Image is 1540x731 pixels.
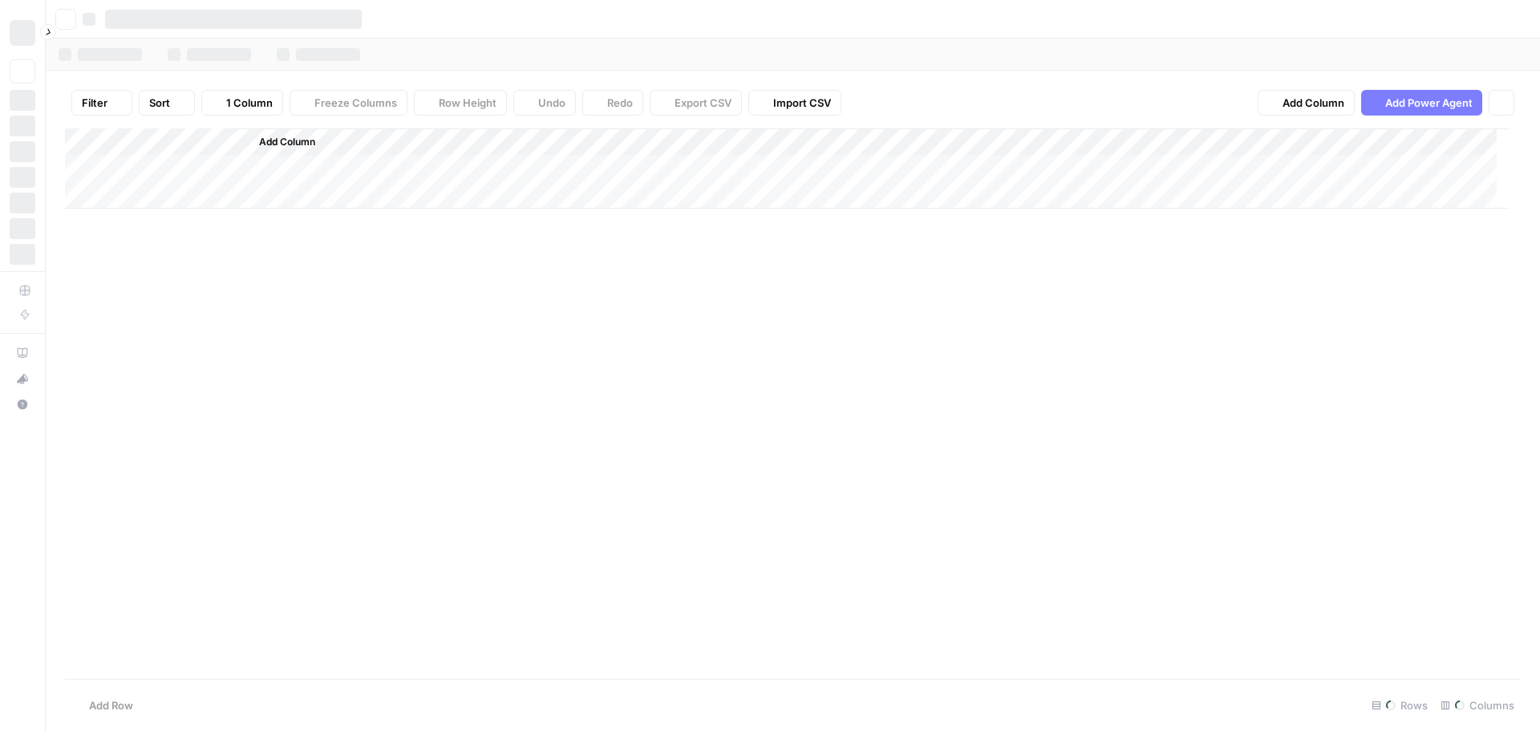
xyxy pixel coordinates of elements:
[1361,90,1482,116] button: Add Power Agent
[1434,692,1521,718] div: Columns
[10,392,35,417] button: Help + Support
[414,90,507,116] button: Row Height
[1258,90,1355,116] button: Add Column
[607,95,633,111] span: Redo
[513,90,576,116] button: Undo
[10,367,34,391] div: What's new?
[748,90,841,116] button: Import CSV
[10,366,35,392] button: What's new?
[773,95,831,111] span: Import CSV
[65,692,143,718] button: Add Row
[149,95,170,111] span: Sort
[82,95,107,111] span: Filter
[650,90,742,116] button: Export CSV
[1283,95,1344,111] span: Add Column
[226,95,273,111] span: 1 Column
[314,95,397,111] span: Freeze Columns
[582,90,643,116] button: Redo
[201,90,283,116] button: 1 Column
[89,697,133,713] span: Add Row
[1385,95,1473,111] span: Add Power Agent
[675,95,731,111] span: Export CSV
[439,95,496,111] span: Row Height
[1365,692,1434,718] div: Rows
[238,132,322,152] button: Add Column
[71,90,132,116] button: Filter
[259,135,315,149] span: Add Column
[538,95,565,111] span: Undo
[10,340,35,366] a: AirOps Academy
[290,90,407,116] button: Freeze Columns
[139,90,195,116] button: Sort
